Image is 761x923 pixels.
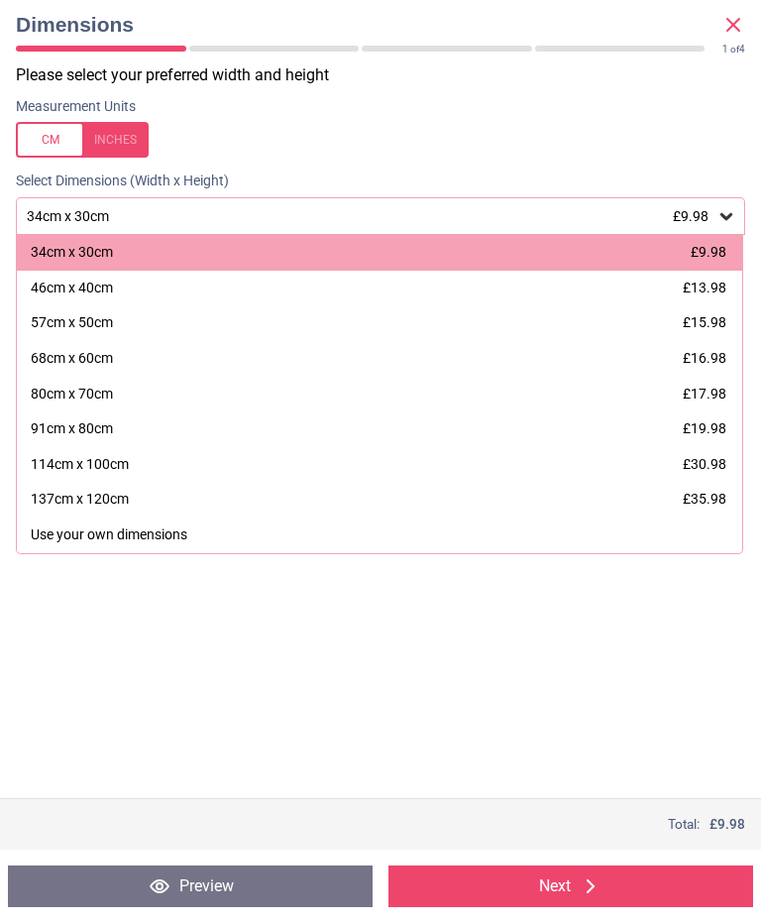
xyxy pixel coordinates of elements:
[8,865,373,907] button: Preview
[31,313,113,333] div: 57cm x 50cm
[683,350,726,366] span: £16.98
[16,64,761,86] p: Please select your preferred width and height
[683,314,726,330] span: £15.98
[722,43,745,57] div: of 4
[683,386,726,402] span: £17.98
[31,385,113,404] div: 80cm x 70cm
[722,44,728,55] span: 1
[31,349,113,369] div: 68cm x 60cm
[16,10,721,39] span: Dimensions
[31,279,113,298] div: 46cm x 40cm
[388,865,753,907] button: Next
[717,816,745,832] span: 9.98
[31,525,187,545] div: Use your own dimensions
[709,815,745,834] span: £
[31,490,129,510] div: 137cm x 120cm
[31,419,113,439] div: 91cm x 80cm
[673,208,708,224] span: £9.98
[16,815,745,834] div: Total:
[31,243,113,263] div: 34cm x 30cm
[683,280,726,295] span: £13.98
[691,244,726,260] span: £9.98
[16,97,136,117] label: Measurement Units
[683,456,726,472] span: £30.98
[683,420,726,436] span: £19.98
[31,455,129,475] div: 114cm x 100cm
[683,491,726,507] span: £35.98
[25,208,716,225] div: 34cm x 30cm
